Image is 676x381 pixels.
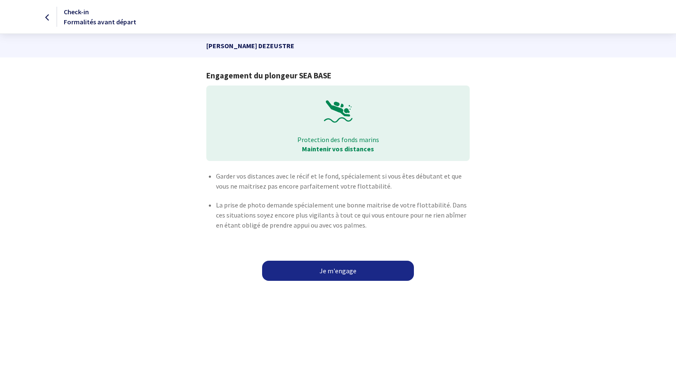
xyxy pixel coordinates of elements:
strong: Maintenir vos distances [302,145,374,153]
a: Je m'engage [262,261,414,281]
p: Protection des fonds marins [212,135,463,144]
span: Check-in Formalités avant départ [64,8,136,26]
p: [PERSON_NAME] DEZEUSTRE [206,34,469,57]
p: Garder vos distances avec le récif et le fond, spécialement si vous êtes débutant et que vous ne ... [216,171,469,191]
p: La prise de photo demande spécialement une bonne maitrise de votre flottabilité. Dans ces situati... [216,200,469,230]
h1: Engagement du plongeur SEA BASE [206,71,469,80]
